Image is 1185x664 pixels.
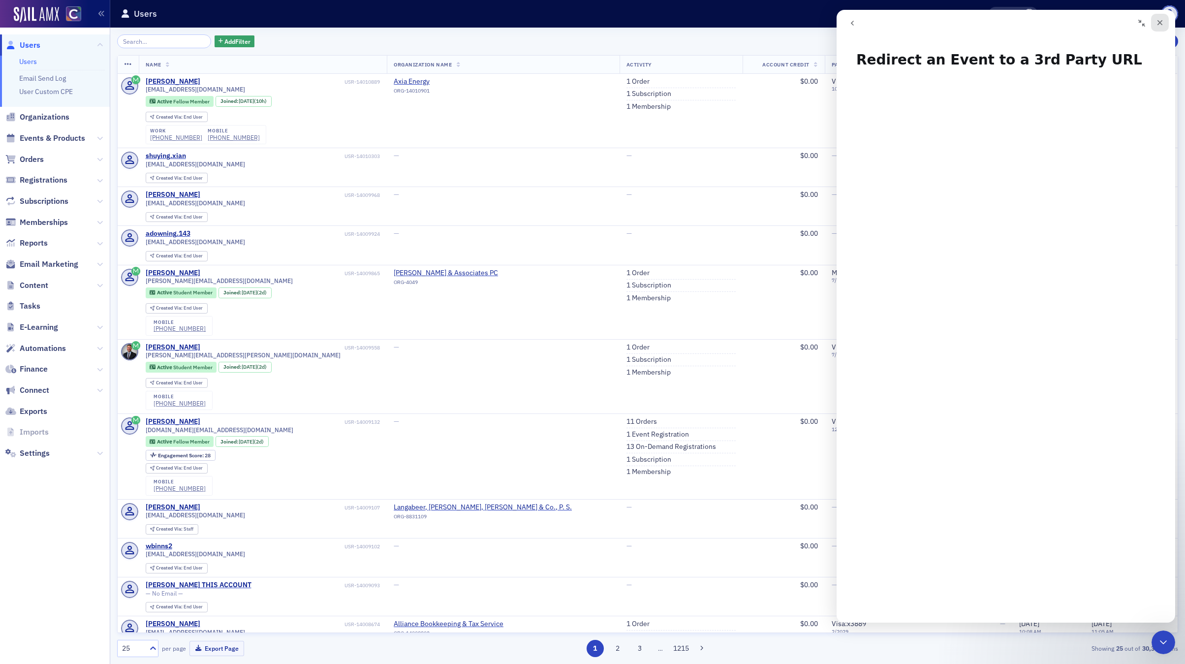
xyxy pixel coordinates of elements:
a: [PERSON_NAME] [146,77,200,86]
label: per page [162,644,186,653]
div: Joined: 2025-08-28 00:00:00 [216,96,272,107]
span: E-Learning [20,322,58,333]
a: Users [19,57,37,66]
div: work [150,128,202,134]
span: Joined : [220,98,239,104]
time: 10:08 AM [1019,628,1041,635]
a: 1 Order [626,77,650,86]
time: 11:05 AM [1091,628,1114,635]
span: Created Via : [156,603,184,610]
a: 1 Order [626,620,650,629]
div: Created Via: End User [146,112,208,122]
span: — [832,190,837,199]
a: Organizations [5,112,69,123]
div: End User [156,215,203,220]
div: Staff [156,527,193,532]
div: [PHONE_NUMBER] [150,134,202,141]
a: 1 Order [626,269,650,278]
a: SailAMX [14,7,59,23]
div: Created Via: Staff [146,524,198,535]
div: shuying.xian [146,152,186,160]
span: $0.00 [800,229,818,238]
span: Organizations [20,112,69,123]
div: (2d) [242,364,267,370]
a: Content [5,280,48,291]
strong: 30,361 [1140,644,1163,653]
span: [EMAIL_ADDRESS][DOMAIN_NAME] [146,199,245,207]
div: USR-14009968 [202,192,380,198]
strong: 25 [1114,644,1124,653]
span: [PERSON_NAME][EMAIL_ADDRESS][PERSON_NAME][DOMAIN_NAME] [146,351,341,359]
a: Tasks [5,301,40,312]
a: Alliance Bookkeeping & Tax Service [394,620,503,629]
span: Settings [20,448,50,459]
a: Axia Energy [394,77,483,86]
a: [PERSON_NAME] [146,417,200,426]
div: (2d) [242,289,267,296]
div: USR-14010889 [202,79,380,85]
a: 1 Membership [626,368,671,377]
span: [DATE] [239,97,254,104]
div: (10h) [239,98,267,104]
a: 13 On-Demand Registrations [626,443,716,451]
span: [DATE] [1091,619,1112,628]
span: $0.00 [800,151,818,160]
a: 1 Event Registration [626,430,689,439]
div: End User [156,115,203,120]
div: Created Via: End User [146,212,208,222]
div: Created Via: End User [146,602,208,612]
div: Created Via: End User [146,563,208,573]
a: Orders [5,154,44,165]
a: [PERSON_NAME] THIS ACCOUNT [146,581,251,590]
span: Created Via : [156,526,184,532]
span: Add Filter [224,37,250,46]
span: Created Via : [156,465,184,471]
div: End User [156,566,203,571]
a: Registrations [5,175,67,186]
span: Connect [20,385,49,396]
span: Joined : [223,364,242,370]
span: Langabeer, McKernan, Burnett & Co., P. S. [394,503,572,512]
div: [PHONE_NUMBER] [208,134,260,141]
span: [EMAIL_ADDRESS][DOMAIN_NAME] [146,238,245,246]
span: — [394,229,399,238]
div: [PERSON_NAME] [146,269,200,278]
a: [PERSON_NAME] [146,343,200,352]
div: Created Via: End User [146,463,208,474]
a: Email Marketing [5,259,78,270]
span: Mastercard : x6810 [832,268,887,277]
span: [DATE] [239,438,254,445]
a: Email Send Log [19,74,66,83]
span: 10 / 2027 [832,86,901,92]
div: [PERSON_NAME] [146,190,200,199]
span: Activity [626,61,652,68]
span: 2 / 2029 [832,629,901,635]
iframe: Intercom live chat [1152,631,1175,654]
span: Student Member [173,289,213,296]
div: Created Via: End User [146,303,208,314]
span: Active [157,438,173,445]
a: [PERSON_NAME] [146,620,200,629]
a: Active Fellow Member [150,439,209,445]
div: Created Via: End User [146,378,208,388]
span: Active [157,98,173,105]
span: Visa : x4382 [832,77,866,86]
span: — No Email — [146,590,183,597]
a: Settings [5,448,50,459]
span: Created Via : [156,114,184,120]
a: [PHONE_NUMBER] [154,400,206,407]
a: wbinns2 [146,542,172,551]
span: Account Credit [762,61,809,68]
span: [DATE] [1019,619,1039,628]
span: Visa : x8845 [832,417,866,426]
div: Joined: 2025-08-26 00:00:00 [216,436,269,447]
span: Registrations [20,175,67,186]
span: Cahill & Associates PC [394,269,498,278]
span: Created Via : [156,379,184,386]
span: Visa : x2690 [832,343,866,351]
span: $0.00 [800,619,818,628]
a: 1 Subscription [626,355,671,364]
span: $0.00 [800,541,818,550]
span: $0.00 [800,190,818,199]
